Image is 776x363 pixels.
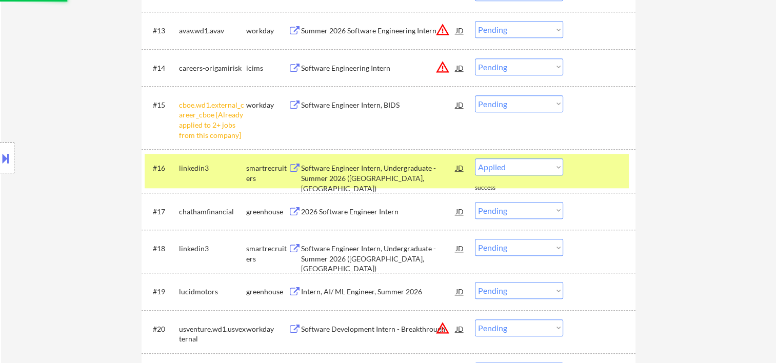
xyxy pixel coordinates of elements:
[301,324,456,334] div: Software Development Intern - Breakthrough
[475,184,516,192] div: success
[246,287,288,297] div: greenhouse
[179,207,246,217] div: chathamfinancial
[435,60,450,74] button: warning_amber
[455,21,465,39] div: JD
[179,244,246,254] div: linkedin3
[435,23,450,37] button: warning_amber
[301,163,456,193] div: Software Engineer Intern, Undergraduate - Summer 2026 ([GEOGRAPHIC_DATA], [GEOGRAPHIC_DATA])
[455,319,465,338] div: JD
[179,26,246,36] div: avav.wd1.avav
[455,282,465,300] div: JD
[153,324,171,334] div: #20
[246,100,288,110] div: workday
[246,324,288,334] div: workday
[153,287,171,297] div: #19
[301,244,456,274] div: Software Engineer Intern, Undergraduate - Summer 2026 ([GEOGRAPHIC_DATA], [GEOGRAPHIC_DATA])
[179,287,246,297] div: lucidmotors
[246,207,288,217] div: greenhouse
[246,244,288,264] div: smartrecruiters
[301,100,456,110] div: Software Engineer Intern, BIDS
[179,63,246,73] div: careers-origamirisk
[435,321,450,335] button: warning_amber
[246,63,288,73] div: icims
[179,100,246,140] div: cboe.wd1.external_career_cboe [Already applied to 2+ jobs from this company]
[455,158,465,177] div: JD
[301,26,456,36] div: Summer 2026 Software Engineering Intern
[153,26,171,36] div: #13
[455,95,465,114] div: JD
[179,324,246,344] div: usventure.wd1.usvexternal
[455,58,465,77] div: JD
[246,26,288,36] div: workday
[246,163,288,183] div: smartrecruiters
[301,63,456,73] div: Software Engineering Intern
[301,287,456,297] div: Intern, AI/ ML Engineer, Summer 2026
[455,202,465,220] div: JD
[455,239,465,257] div: JD
[301,207,456,217] div: 2026 Software Engineer Intern
[179,163,246,173] div: linkedin3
